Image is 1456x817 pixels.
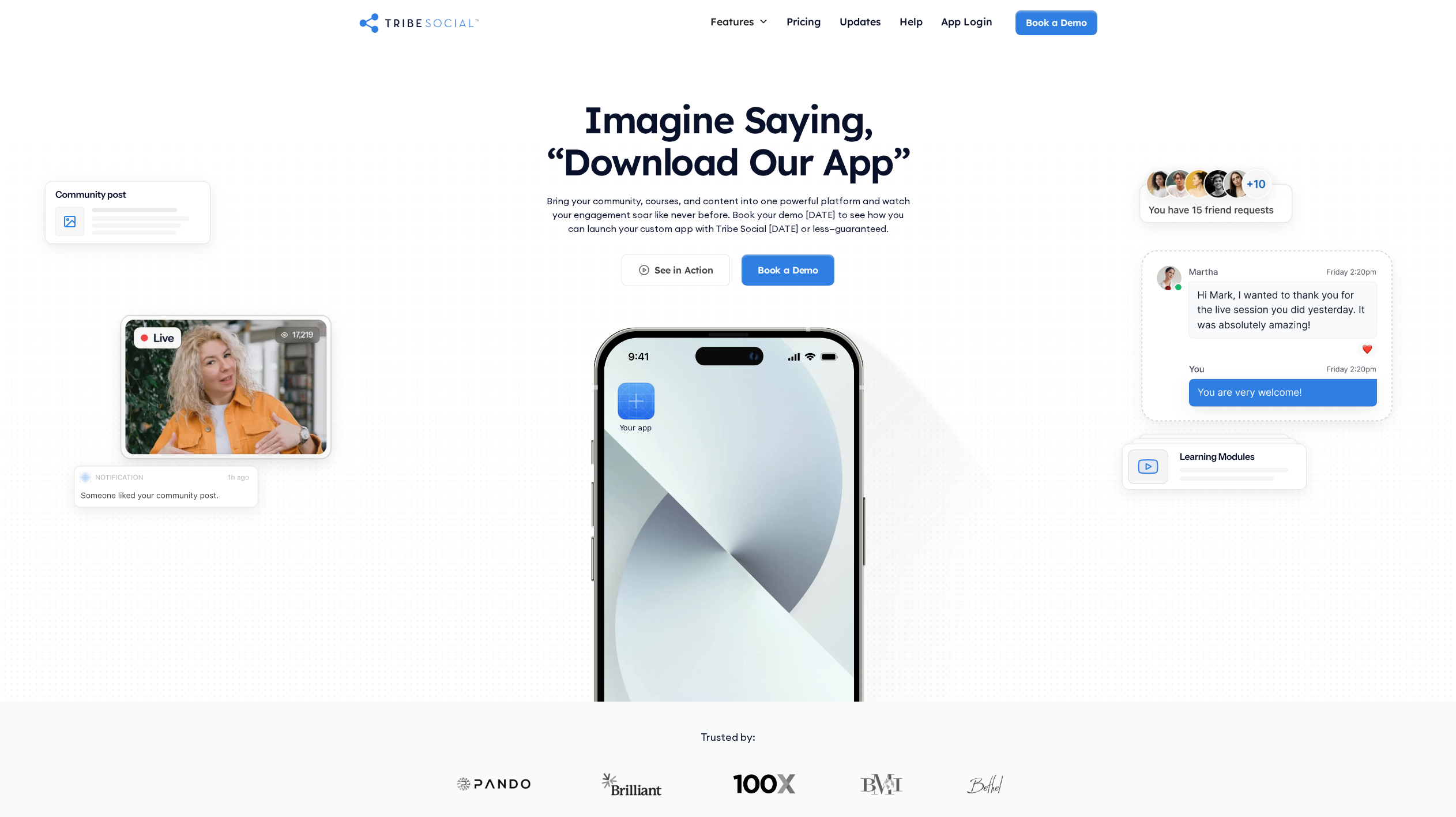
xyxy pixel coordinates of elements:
[1121,236,1412,447] img: An illustration of chat
[600,773,669,796] img: Brilliant logo
[452,773,538,796] img: Pando logo
[941,15,992,28] div: App Login
[890,10,932,35] a: Help
[1107,425,1322,509] img: An illustration of Learning Modules
[620,422,652,434] div: Your app
[742,254,834,286] a: Book a Demo
[359,729,1097,745] div: Trusted by:
[840,15,881,28] div: Updates
[622,254,730,286] a: See in Action
[654,264,713,276] div: See in Action
[29,170,226,264] img: An illustration of Community Feed
[1015,10,1097,35] a: Book a Demo
[1121,156,1310,246] img: An illustration of New friends requests
[860,773,903,796] img: BMI logo
[932,10,1002,35] a: App Login
[359,11,479,34] a: home
[731,773,797,796] img: 100X logo
[102,301,349,482] img: An illustration of Live video
[777,10,830,35] a: Pricing
[965,773,1005,796] img: Bethel logo
[58,455,274,527] img: An illustration of push notification
[701,10,777,32] div: Features
[900,15,923,28] div: Help
[544,87,913,189] h1: Imagine Saying, “Download Our App”
[830,10,890,35] a: Updates
[787,15,821,28] div: Pricing
[710,15,754,28] div: Features
[544,194,913,235] p: Bring your community, courses, and content into one powerful platform and watch your engagement s...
